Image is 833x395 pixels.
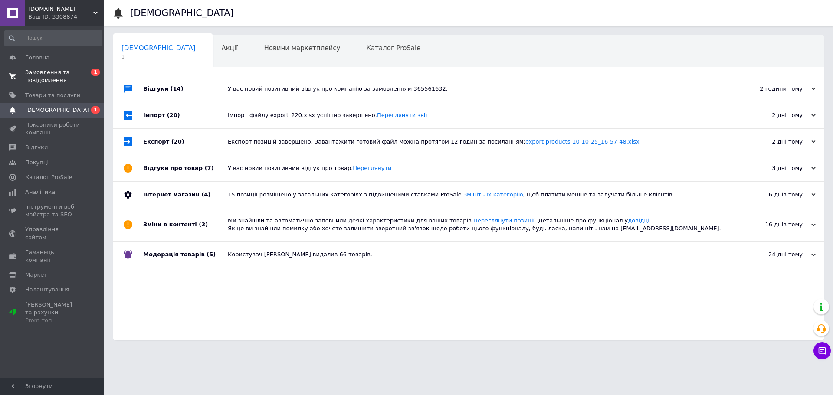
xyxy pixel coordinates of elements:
span: Управління сайтом [25,225,80,241]
div: Зміни в контенті [143,208,228,241]
span: 1 [121,54,196,60]
span: Маркет [25,271,47,279]
div: Відгуки [143,76,228,102]
div: Експорт [143,129,228,155]
input: Пошук [4,30,102,46]
h1: [DEMOGRAPHIC_DATA] [130,8,234,18]
div: 16 днів тому [729,221,816,229]
a: Переглянути [353,165,391,171]
span: Налаштування [25,286,69,294]
div: У вас новий позитивний відгук про товар. [228,164,729,172]
a: довідці [628,217,649,224]
div: Prom топ [25,317,80,324]
a: Переглянути позиції [473,217,535,224]
span: Покупці [25,159,49,166]
span: (2) [199,221,208,228]
div: 2 дні тому [729,138,816,146]
span: Інструменти веб-майстра та SEO [25,203,80,219]
span: 1 [91,106,100,114]
div: У вас новий позитивний відгук про компанію за замовленням 365561632. [228,85,729,93]
span: Акції [222,44,238,52]
span: (4) [201,191,210,198]
div: Експорт позицій завершено. Завантажити готовий файл можна протягом 12 годин за посиланням: [228,138,729,146]
div: 15 позиції розміщено у загальних категоріях з підвищеними ставками ProSale. , щоб платити менше т... [228,191,729,199]
button: Чат з покупцем [813,342,831,359]
span: Товари та послуги [25,91,80,99]
div: 2 години тому [729,85,816,93]
div: Модерація товарів [143,242,228,268]
div: Ваш ID: 3308874 [28,13,104,21]
span: Показники роботи компанії [25,121,80,137]
div: Імпорт файлу export_220.xlsx успішно завершено. [228,111,729,119]
span: 220PLUS.COM.UA [28,5,93,13]
a: Переглянути звіт [377,112,429,118]
a: Змініть їх категорію [463,191,523,198]
span: Гаманець компанії [25,248,80,264]
span: Аналітика [25,188,55,196]
span: 1 [91,69,100,76]
span: (14) [171,85,184,92]
span: Відгуки [25,144,48,151]
div: 2 дні тому [729,111,816,119]
div: Ми знайшли та автоматично заповнили деякі характеристики для ваших товарів. . Детальніше про функ... [228,217,729,232]
span: [DEMOGRAPHIC_DATA] [25,106,89,114]
span: Каталог ProSale [25,173,72,181]
div: Імпорт [143,102,228,128]
a: export-products-10-10-25_16-57-48.xlsx [525,138,640,145]
div: 3 дні тому [729,164,816,172]
span: [DEMOGRAPHIC_DATA] [121,44,196,52]
div: 24 дні тому [729,251,816,258]
div: Інтернет магазин [143,182,228,208]
span: Новини маркетплейсу [264,44,340,52]
span: Головна [25,54,49,62]
span: Каталог ProSale [366,44,420,52]
div: 6 днів тому [729,191,816,199]
span: [PERSON_NAME] та рахунки [25,301,80,325]
span: (20) [171,138,184,145]
span: Замовлення та повідомлення [25,69,80,84]
span: (5) [207,251,216,258]
div: Користувач [PERSON_NAME] видалив 66 товарів. [228,251,729,258]
div: Відгуки про товар [143,155,228,181]
span: (7) [205,165,214,171]
span: (20) [167,112,180,118]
